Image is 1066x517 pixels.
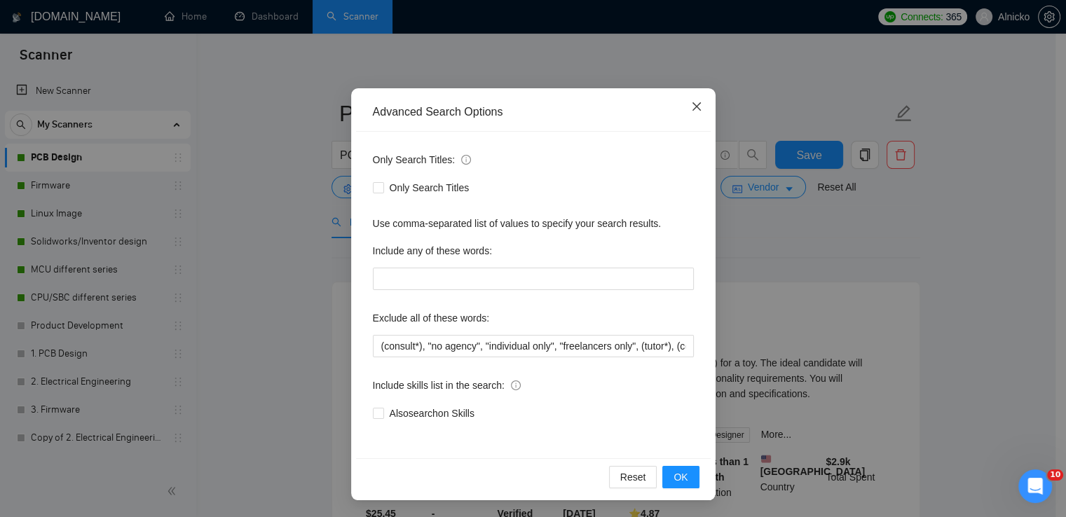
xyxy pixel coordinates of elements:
span: Only Search Titles: [373,152,471,167]
iframe: Intercom live chat [1018,469,1052,503]
span: Include skills list in the search: [373,378,521,393]
label: Exclude all of these words: [373,307,490,329]
span: close [691,101,702,112]
span: OK [674,469,688,485]
span: Reset [620,469,646,485]
span: info-circle [461,155,471,165]
span: Also search on Skills [384,406,480,421]
button: Close [678,88,716,126]
span: info-circle [511,380,521,390]
button: Reset [609,466,657,488]
div: Advanced Search Options [373,104,694,120]
div: Use comma-separated list of values to specify your search results. [373,216,694,231]
label: Include any of these words: [373,240,492,262]
span: 10 [1047,469,1063,481]
span: Only Search Titles [384,180,475,195]
button: OK [662,466,699,488]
